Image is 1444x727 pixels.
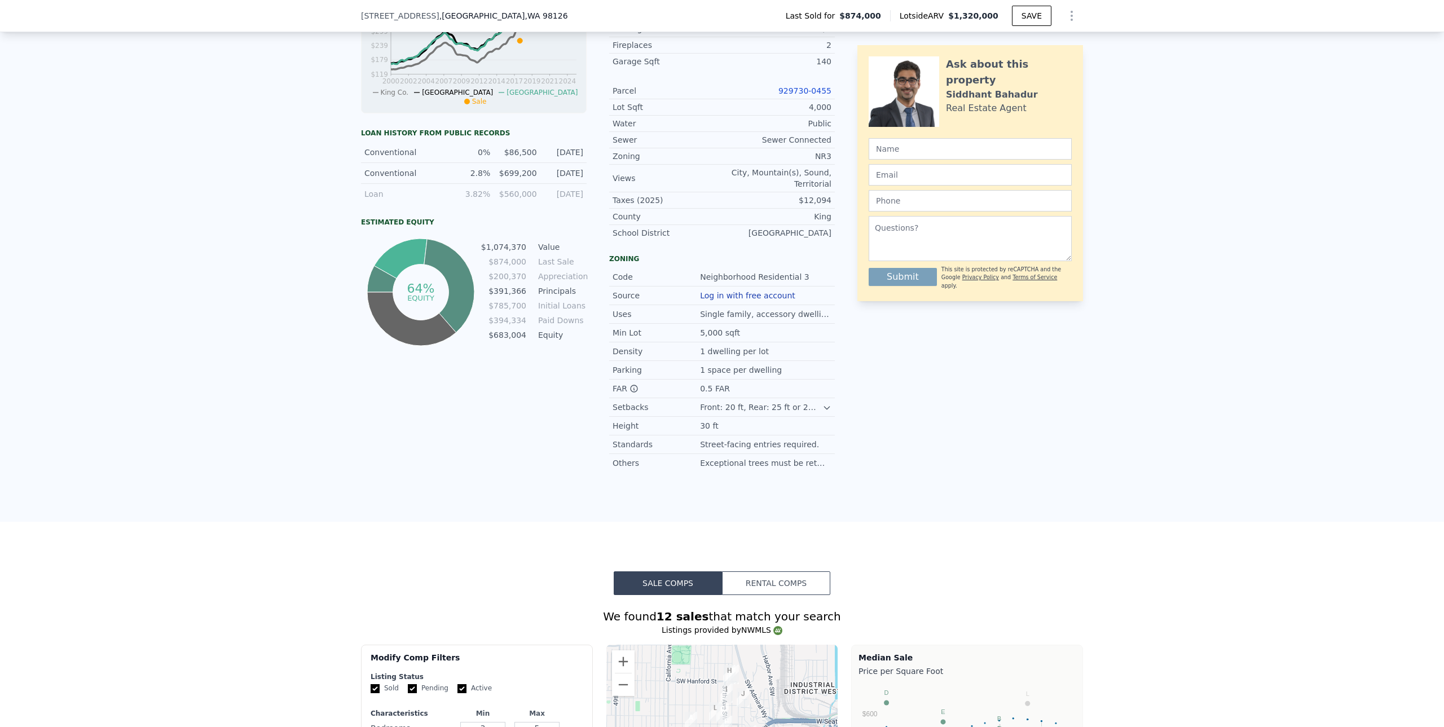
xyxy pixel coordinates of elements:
[700,364,784,376] div: 1 space per dwelling
[536,329,587,341] td: Equity
[451,188,490,200] div: 3.82%
[371,652,583,672] div: Modify Comp Filters
[700,439,821,450] div: Street-facing entries required.
[722,151,831,162] div: NR3
[700,402,822,413] div: Front: 20 ft, Rear: 25 ft or 20% of lot depth (min. 10 ft), Side: 5 ft
[722,571,830,595] button: Rental Comps
[613,346,700,357] div: Density
[507,89,578,96] span: [GEOGRAPHIC_DATA]
[869,138,1072,160] input: Name
[371,42,388,50] tspan: $239
[481,329,527,341] td: $683,004
[497,147,536,158] div: $86,500
[544,188,583,200] div: [DATE]
[512,709,562,718] div: Max
[722,39,831,51] div: 2
[869,164,1072,186] input: Email
[470,77,488,85] tspan: 2012
[773,626,782,635] img: NWMLS Logo
[417,77,435,85] tspan: 2004
[364,147,444,158] div: Conventional
[613,402,700,413] div: Setbacks
[613,227,722,239] div: School District
[371,71,388,78] tspan: $119
[613,383,700,394] div: FAR
[778,86,831,95] a: 929730-0455
[407,281,434,296] tspan: 64%
[544,147,583,158] div: [DATE]
[609,254,835,263] div: Zoning
[722,211,831,222] div: King
[997,715,1001,722] text: B
[536,241,587,253] td: Value
[716,703,729,722] div: 3457 37th Ave SW
[497,168,536,179] div: $699,200
[613,271,700,283] div: Code
[1012,274,1057,280] a: Terms of Service
[613,134,722,146] div: Sewer
[457,684,466,693] input: Active
[614,571,722,595] button: Sale Comps
[722,195,831,206] div: $12,094
[382,77,400,85] tspan: 2000
[884,689,889,696] text: D
[613,364,700,376] div: Parking
[613,309,700,320] div: Uses
[371,709,454,718] div: Characteristics
[536,299,587,312] td: Initial Loans
[946,102,1027,115] div: Real Estate Agent
[371,684,399,693] label: Sold
[859,652,1076,663] div: Median Sale
[400,77,417,85] tspan: 2002
[700,346,771,357] div: 1 dwelling per lot
[946,56,1072,88] div: Ask about this property
[948,11,998,20] span: $1,320,000
[1060,5,1083,27] button: Show Options
[1012,6,1051,26] button: SAVE
[613,420,700,431] div: Height
[613,290,700,301] div: Source
[700,271,812,283] div: Neighborhood Residential 3
[737,688,749,707] div: 3400 SW Hinds St
[481,241,527,253] td: $1,074,370
[862,710,878,718] text: $600
[472,98,487,105] span: Sale
[941,266,1072,290] div: This site is protected by reCAPTCHA and the Google and apply.
[700,309,831,320] div: Single family, accessory dwellings.
[722,118,831,129] div: Public
[481,299,527,312] td: $785,700
[700,420,720,431] div: 30 ft
[613,102,722,113] div: Lot Sqft
[408,684,417,693] input: Pending
[361,10,439,21] span: [STREET_ADDRESS]
[786,10,840,21] span: Last Sold for
[481,255,527,268] td: $874,000
[559,77,576,85] tspan: 2024
[506,77,523,85] tspan: 2017
[613,39,722,51] div: Fireplaces
[613,439,700,450] div: Standards
[613,56,722,67] div: Garage Sqft
[481,314,527,327] td: $394,334
[839,10,881,21] span: $874,000
[497,188,536,200] div: $560,000
[541,77,558,85] tspan: 2021
[722,56,831,67] div: 140
[435,77,453,85] tspan: 2007
[612,673,635,696] button: Zoom out
[700,327,742,338] div: 5,000 sqft
[536,285,587,297] td: Principals
[536,314,587,327] td: Paid Downs
[709,702,721,721] div: 3453 Belvidere Ave SW
[523,77,541,85] tspan: 2019
[481,270,527,283] td: $200,370
[613,118,722,129] div: Water
[451,147,490,158] div: 0%
[488,77,505,85] tspan: 2014
[453,77,470,85] tspan: 2009
[536,255,587,268] td: Last Sale
[962,274,999,280] a: Privacy Policy
[657,610,709,623] strong: 12 sales
[361,624,1083,636] div: Listings provided by NWMLS
[700,291,795,300] button: Log in with free account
